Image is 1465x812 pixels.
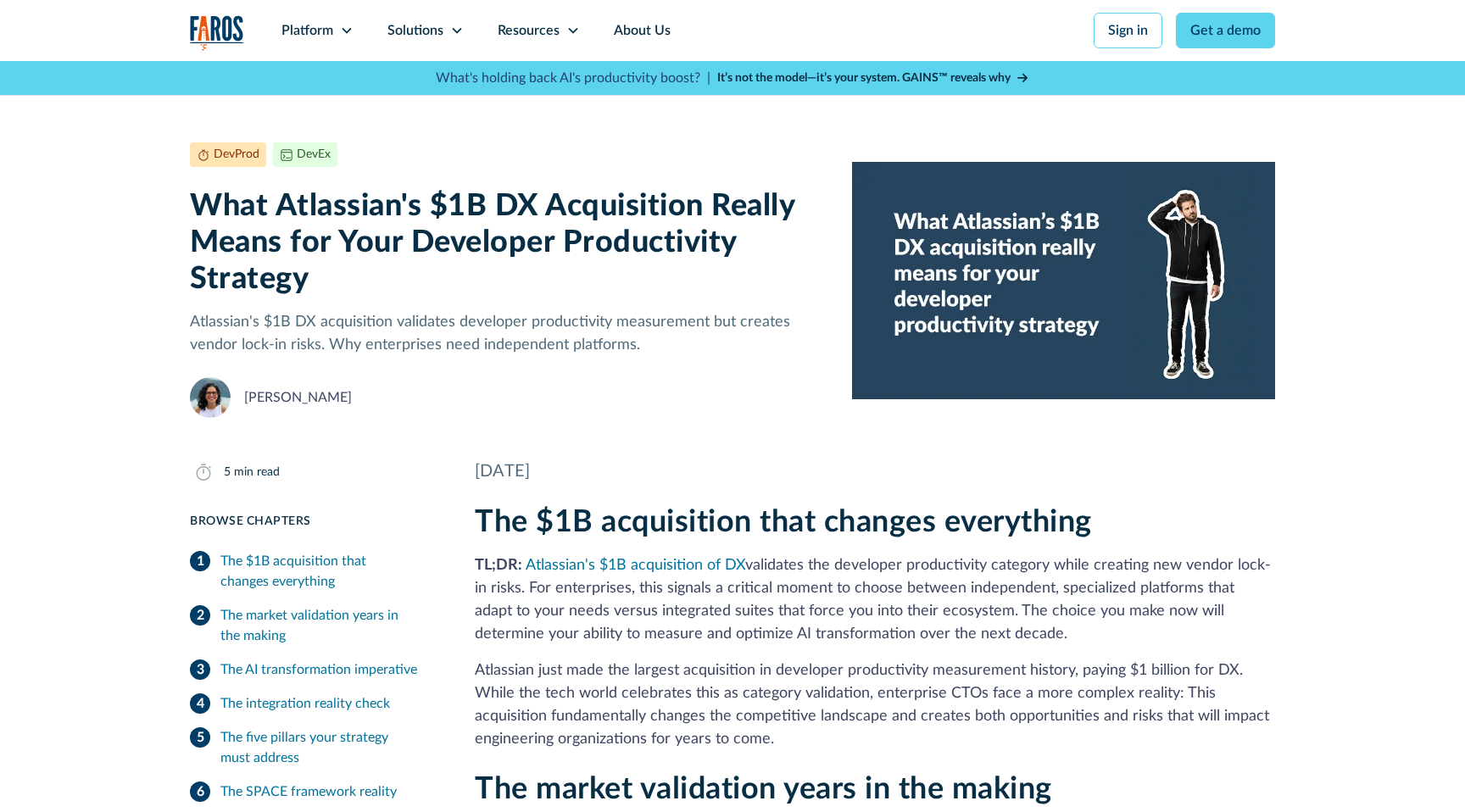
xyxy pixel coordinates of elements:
a: The market validation years in the making [190,598,434,653]
div: Platform [281,20,333,41]
div: Browse Chapters [190,513,434,531]
div: The integration reality check [220,693,390,714]
div: The SPACE framework reality [220,781,397,802]
strong: It’s not the model—it’s your system. GAINS™ reveals why [717,72,1011,84]
div: The market validation years in the making [220,605,434,646]
a: Atlassian's $1B acquisition of DX [526,558,745,573]
p: validates the developer productivity category while creating new vendor lock-in risks. For enterp... [475,554,1275,646]
a: The $1B acquisition that changes everything [190,544,434,598]
div: DevProd [214,146,259,164]
div: The AI transformation imperative [220,659,417,680]
div: DevEx [297,146,331,164]
img: Developer scratching his head on a blue background [852,142,1275,418]
strong: The market validation years in the making [475,774,1052,804]
a: The five pillars your strategy must address [190,720,434,775]
div: 5 [224,464,231,481]
a: It’s not the model—it’s your system. GAINS™ reveals why [717,70,1029,87]
div: Resources [498,20,560,41]
div: The $1B acquisition that changes everything [220,551,434,592]
div: [PERSON_NAME] [244,387,352,408]
div: Solutions [387,20,443,41]
div: The five pillars your strategy must address [220,727,434,768]
strong: TL;DR: [475,558,522,573]
a: The integration reality check [190,687,434,720]
a: The AI transformation imperative [190,653,434,687]
img: Naomi Lurie [190,377,231,418]
div: min read [234,464,280,481]
a: The SPACE framework reality [190,775,434,809]
p: What's holding back AI's productivity boost? | [436,68,710,88]
h1: What Atlassian's $1B DX Acquisition Really Means for Your Developer Productivity Strategy [190,188,825,298]
div: [DATE] [475,459,1275,484]
strong: The $1B acquisition that changes everything [475,507,1092,537]
a: Sign in [1094,13,1162,48]
a: home [190,15,244,50]
p: Atlassian's $1B DX acquisition validates developer productivity measurement but creates vendor lo... [190,311,825,357]
img: Logo of the analytics and reporting company Faros. [190,15,244,50]
a: Get a demo [1176,13,1275,48]
p: Atlassian just made the largest acquisition in developer productivity measurement history, paying... [475,659,1275,751]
